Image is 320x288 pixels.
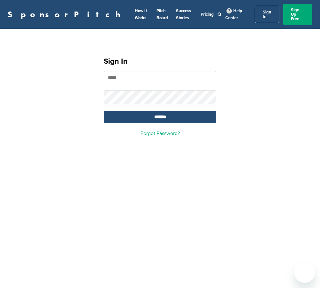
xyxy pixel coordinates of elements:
h1: Sign In [104,56,216,67]
iframe: Button to launch messaging window [294,262,315,283]
a: Pricing [201,12,214,17]
a: How It Works [135,8,147,20]
a: Sign Up Free [283,4,312,25]
a: Pitch Board [156,8,168,20]
a: Help Center [225,7,242,22]
a: SponsorPitch [8,10,124,19]
a: Sign In [255,6,279,23]
a: Forgot Password? [140,130,180,137]
a: Success Stories [176,8,191,20]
